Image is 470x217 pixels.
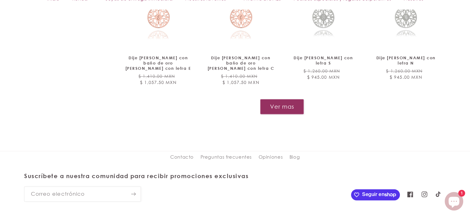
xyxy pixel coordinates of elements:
a: Blog [289,151,300,162]
a: Dije [PERSON_NAME] con baño de oro [PERSON_NAME] con letra C [207,55,274,71]
button: Ver mas [260,99,304,114]
a: Preguntas frecuentes [200,151,252,162]
button: Suscribirse [126,186,141,202]
inbox-online-store-chat: Chat de la tienda online Shopify [443,192,465,212]
a: Dije [PERSON_NAME] con letra S [290,55,357,66]
a: Dije [PERSON_NAME] con baño de oro [PERSON_NAME] con letra E [125,55,192,71]
a: Dije [PERSON_NAME] con letra N [372,55,439,66]
a: Contacto [170,153,194,163]
a: Opiniones [258,151,283,162]
h2: Suscríbete a nuestra comunidad para recibir promociones exclusivas [24,172,348,180]
input: Correo electrónico [24,187,141,201]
